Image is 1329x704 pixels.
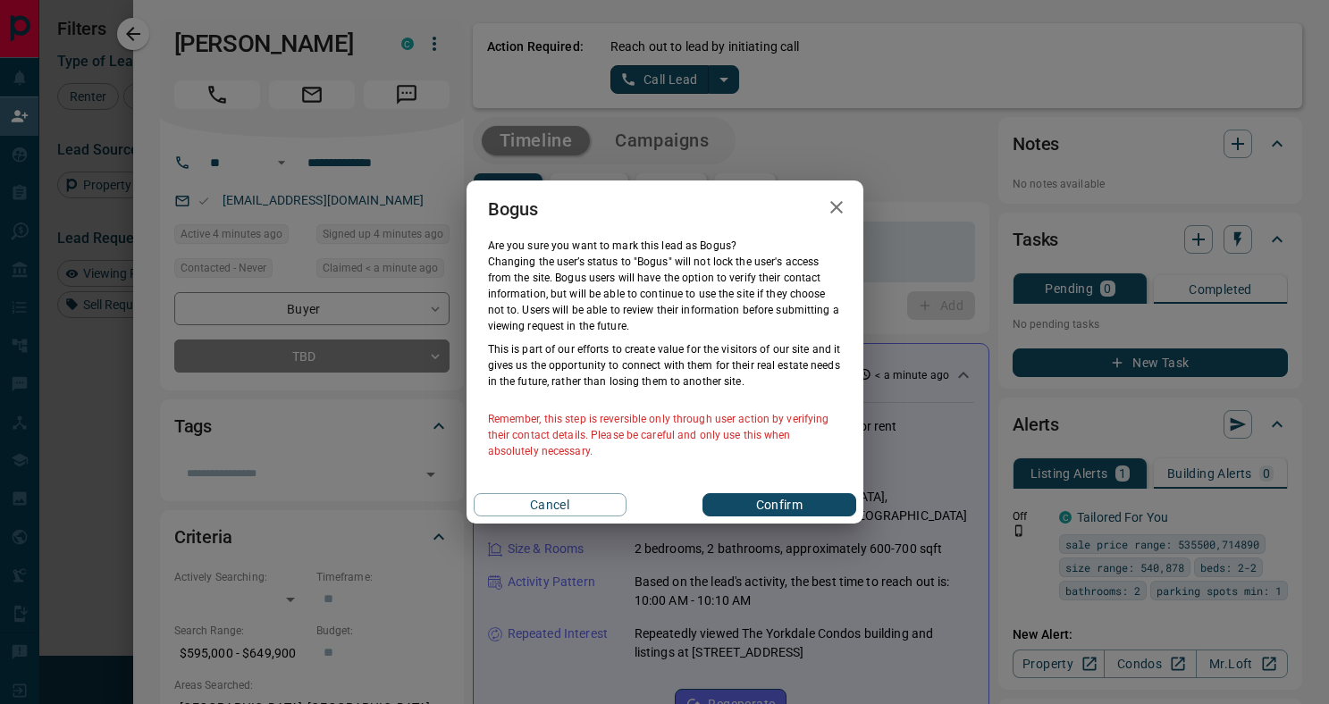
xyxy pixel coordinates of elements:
h2: Bogus [467,180,560,238]
p: Are you sure you want to mark this lead as Bogus ? [488,238,842,254]
p: This is part of our efforts to create value for the visitors of our site and it gives us the oppo... [488,341,842,390]
p: Changing the user’s status to "Bogus" will not lock the user's access from the site. Bogus users ... [488,254,842,334]
p: Remember, this step is reversible only through user action by verifying their contact details. Pl... [488,411,842,459]
button: Cancel [474,493,627,516]
button: Confirm [702,493,855,516]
